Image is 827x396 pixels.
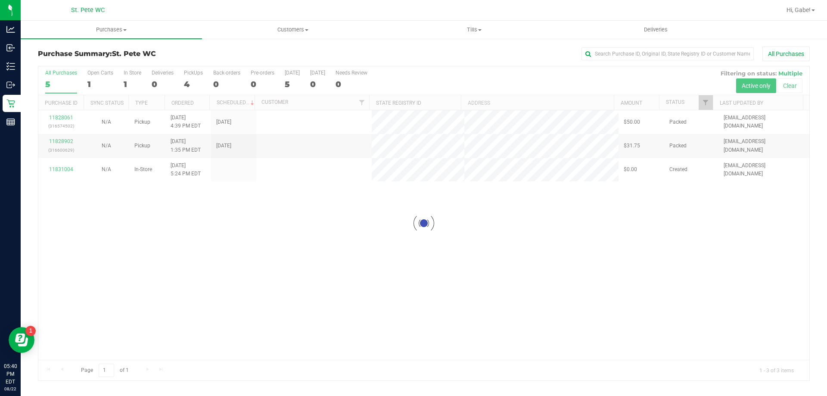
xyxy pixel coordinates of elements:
[6,81,15,89] inline-svg: Outbound
[21,21,202,39] a: Purchases
[6,99,15,108] inline-svg: Retail
[9,327,34,353] iframe: Resource center
[6,44,15,52] inline-svg: Inbound
[787,6,811,13] span: Hi, Gabe!
[565,21,746,39] a: Deliveries
[202,21,383,39] a: Customers
[21,26,202,34] span: Purchases
[632,26,679,34] span: Deliveries
[71,6,105,14] span: St. Pete WC
[112,50,156,58] span: St. Pete WC
[581,47,754,60] input: Search Purchase ID, Original ID, State Registry ID or Customer Name...
[4,386,17,392] p: 08/22
[384,26,564,34] span: Tills
[25,326,36,336] iframe: Resource center unread badge
[6,118,15,126] inline-svg: Reports
[383,21,565,39] a: Tills
[38,50,295,58] h3: Purchase Summary:
[762,47,810,61] button: All Purchases
[4,362,17,386] p: 05:40 PM EDT
[6,25,15,34] inline-svg: Analytics
[202,26,383,34] span: Customers
[6,62,15,71] inline-svg: Inventory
